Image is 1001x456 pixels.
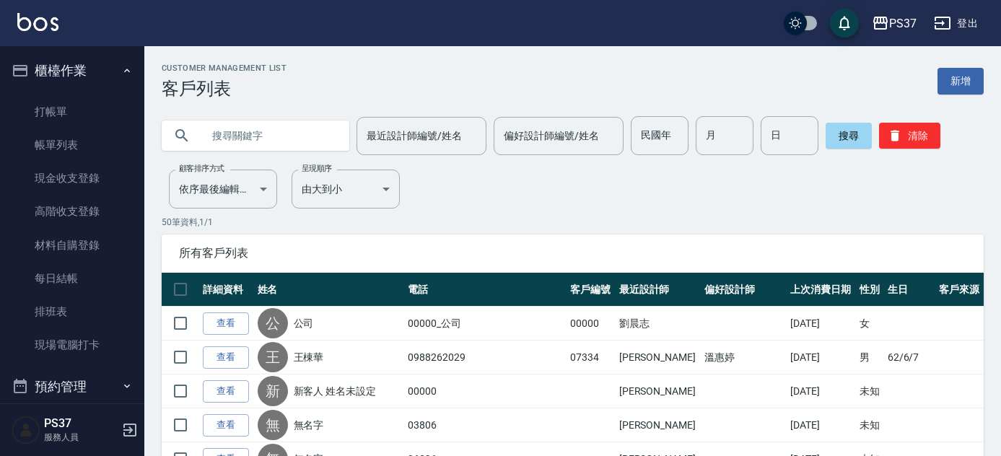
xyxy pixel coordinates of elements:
td: 00000_公司 [404,307,567,341]
td: [DATE] [787,408,856,442]
div: 依序最後編輯時間 [169,170,277,209]
td: 劉晨志 [616,307,701,341]
td: 女 [856,307,884,341]
th: 詳細資料 [199,273,254,307]
img: Person [12,416,40,444]
td: 男 [856,341,884,374]
th: 性別 [856,273,884,307]
button: save [830,9,859,38]
th: 客戶來源 [935,273,984,307]
p: 50 筆資料, 1 / 1 [162,216,984,229]
img: Logo [17,13,58,31]
a: 帳單列表 [6,128,139,162]
th: 電話 [404,273,567,307]
a: 打帳單 [6,95,139,128]
p: 服務人員 [44,431,118,444]
td: 62/6/7 [884,341,935,374]
a: 公司 [294,316,314,330]
th: 偏好設計師 [701,273,787,307]
button: 搜尋 [826,123,872,149]
h2: Customer Management List [162,63,287,73]
a: 查看 [203,414,249,437]
label: 顧客排序方式 [179,163,224,174]
div: 無 [258,410,288,440]
a: 查看 [203,380,249,403]
td: 03806 [404,408,567,442]
button: 櫃檯作業 [6,52,139,89]
div: PS37 [889,14,917,32]
div: 公 [258,308,288,338]
td: 未知 [856,408,884,442]
a: 高階收支登錄 [6,195,139,228]
div: 由大到小 [292,170,400,209]
th: 客戶編號 [567,273,615,307]
th: 生日 [884,273,935,307]
td: [DATE] [787,307,856,341]
input: 搜尋關鍵字 [202,116,338,155]
h3: 客戶列表 [162,79,287,99]
a: 每日結帳 [6,262,139,295]
button: PS37 [866,9,922,38]
div: 王 [258,342,288,372]
td: [PERSON_NAME] [616,408,701,442]
a: 查看 [203,346,249,369]
td: 未知 [856,374,884,408]
td: 00000 [567,307,615,341]
td: 00000 [404,374,567,408]
th: 上次消費日期 [787,273,856,307]
a: 查看 [203,312,249,335]
h5: PS37 [44,416,118,431]
a: 現場電腦打卡 [6,328,139,361]
a: 新增 [937,68,984,95]
a: 材料自購登錄 [6,229,139,262]
span: 所有客戶列表 [179,246,966,260]
th: 最近設計師 [616,273,701,307]
a: 現金收支登錄 [6,162,139,195]
button: 清除 [879,123,940,149]
button: 預約管理 [6,368,139,405]
td: [DATE] [787,374,856,408]
a: 新客人 姓名未設定 [294,384,377,398]
a: 王棟華 [294,350,324,364]
a: 排班表 [6,295,139,328]
td: [PERSON_NAME] [616,341,701,374]
a: 無名字 [294,418,324,432]
div: 新 [258,376,288,406]
button: 登出 [928,10,984,37]
td: 07334 [567,341,615,374]
th: 姓名 [254,273,404,307]
label: 呈現順序 [302,163,332,174]
td: 溫惠婷 [701,341,787,374]
td: [DATE] [787,341,856,374]
td: 0988262029 [404,341,567,374]
td: [PERSON_NAME] [616,374,701,408]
